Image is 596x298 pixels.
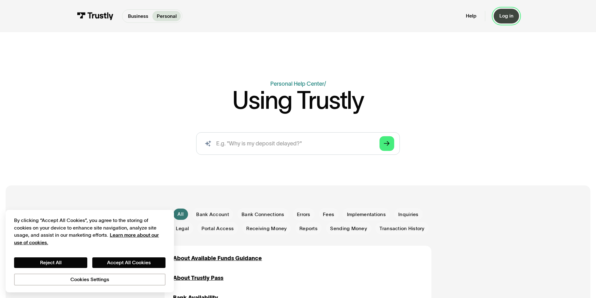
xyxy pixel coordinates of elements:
img: Trustly Logo [77,12,114,20]
span: Legal [176,225,189,232]
span: Portal Access [201,225,234,232]
span: Bank Account [196,211,229,218]
a: About Available Funds Guidance [173,254,262,263]
p: Business [128,13,148,20]
span: Transaction History [380,225,424,232]
a: Business [124,11,152,21]
div: Cookie banner [6,210,174,292]
form: Search [196,132,400,155]
p: Personal [157,13,177,20]
a: All [173,209,188,220]
span: Inquiries [398,211,419,218]
a: Help [466,13,476,19]
a: Log in [494,9,519,23]
span: Bank Connections [242,211,284,218]
span: Reports [299,225,318,232]
button: Reject All [14,257,87,268]
button: Accept All Cookies [92,257,166,268]
span: Fees [323,211,334,218]
div: By clicking “Accept All Cookies”, you agree to the storing of cookies on your device to enhance s... [14,217,166,246]
div: All [177,211,184,218]
span: Errors [297,211,310,218]
span: Receiving Money [246,225,287,232]
form: Email Form [165,208,431,235]
h1: Using Trustly [232,88,364,113]
div: Log in [499,13,513,19]
a: Personal [152,11,181,21]
input: search [196,132,400,155]
span: Sending Money [330,225,367,232]
a: About Trustly Pass [173,274,223,282]
div: Privacy [14,217,166,285]
button: Cookies Settings [14,274,166,285]
a: Personal Help Center [270,81,324,87]
span: Implementations [347,211,386,218]
div: / [324,81,326,87]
